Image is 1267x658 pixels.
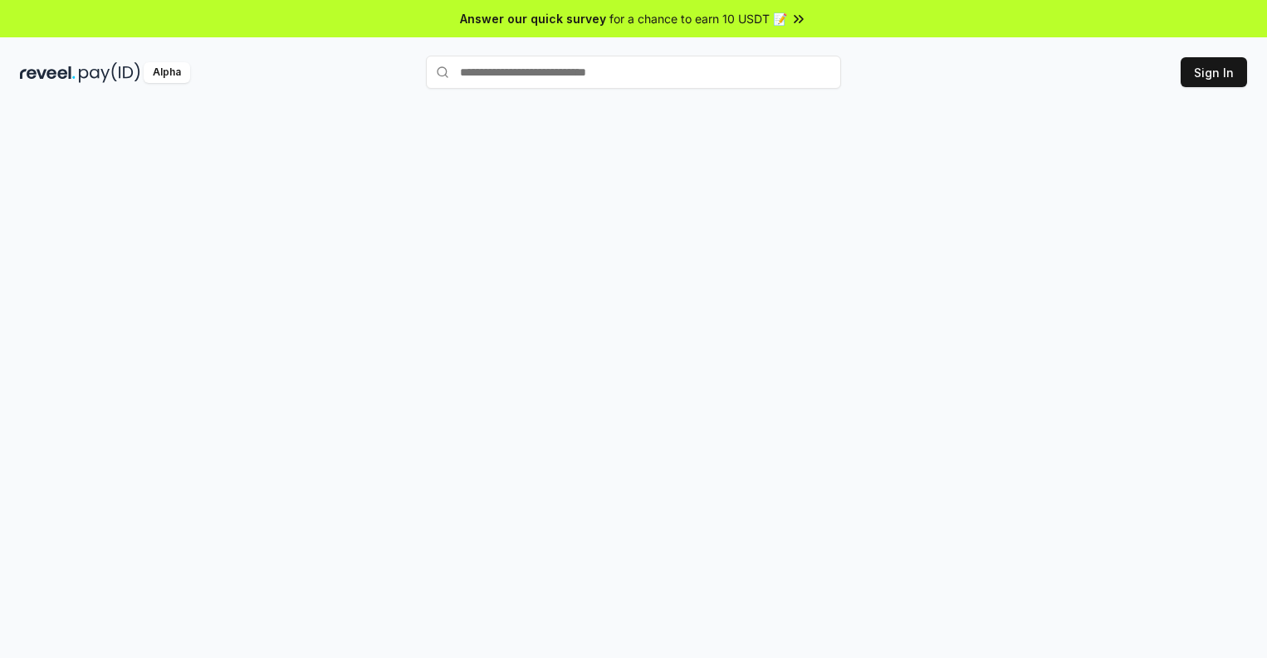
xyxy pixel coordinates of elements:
[460,10,606,27] span: Answer our quick survey
[609,10,787,27] span: for a chance to earn 10 USDT 📝
[20,62,76,83] img: reveel_dark
[144,62,190,83] div: Alpha
[1181,57,1247,87] button: Sign In
[79,62,140,83] img: pay_id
